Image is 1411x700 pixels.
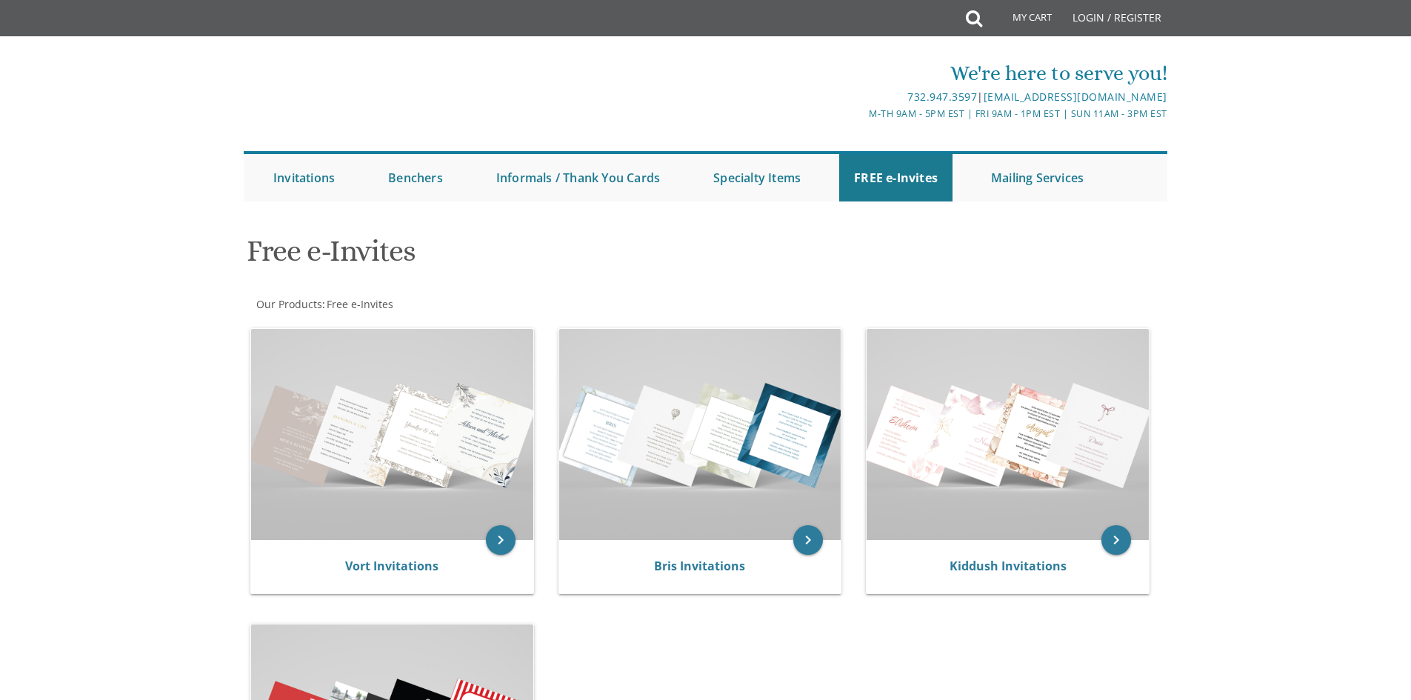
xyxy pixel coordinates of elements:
[486,525,516,555] a: keyboard_arrow_right
[867,329,1149,540] img: Kiddush Invitations
[258,154,350,201] a: Invitations
[247,235,851,279] h1: Free e-Invites
[981,1,1062,39] a: My Cart
[907,90,977,104] a: 732.947.3597
[559,329,841,540] img: Bris Invitations
[244,297,706,312] div: :
[481,154,675,201] a: Informals / Thank You Cards
[553,88,1167,106] div: |
[345,558,438,574] a: Vort Invitations
[976,154,1098,201] a: Mailing Services
[325,297,393,311] a: Free e-Invites
[698,154,815,201] a: Specialty Items
[950,558,1067,574] a: Kiddush Invitations
[553,106,1167,121] div: M-Th 9am - 5pm EST | Fri 9am - 1pm EST | Sun 11am - 3pm EST
[839,154,953,201] a: FREE e-Invites
[793,525,823,555] a: keyboard_arrow_right
[373,154,458,201] a: Benchers
[327,297,393,311] span: Free e-Invites
[251,329,533,540] img: Vort Invitations
[1101,525,1131,555] a: keyboard_arrow_right
[553,59,1167,88] div: We're here to serve you!
[255,297,322,311] a: Our Products
[984,90,1167,104] a: [EMAIL_ADDRESS][DOMAIN_NAME]
[654,558,745,574] a: Bris Invitations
